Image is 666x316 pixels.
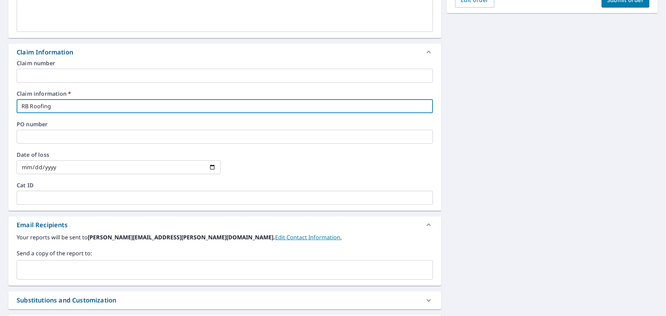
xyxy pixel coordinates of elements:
div: Substitutions and Customization [8,291,441,309]
b: [PERSON_NAME][EMAIL_ADDRESS][PERSON_NAME][DOMAIN_NAME]. [88,233,275,241]
label: PO number [17,121,433,127]
a: EditContactInfo [275,233,342,241]
label: Claim information [17,91,433,96]
label: Your reports will be sent to [17,233,433,241]
div: Email Recipients [17,220,68,230]
div: Substitutions and Customization [17,296,116,305]
label: Date of loss [17,152,221,157]
div: Email Recipients [8,216,441,233]
div: Claim Information [8,44,441,60]
label: Cat ID [17,182,433,188]
div: Claim Information [17,48,73,57]
label: Send a copy of the report to: [17,249,433,257]
label: Claim number [17,60,433,66]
